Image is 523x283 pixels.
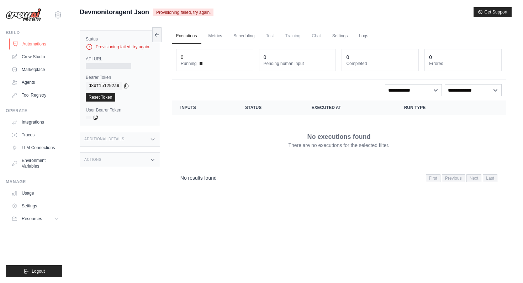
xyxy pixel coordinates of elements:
th: Run Type [396,100,472,115]
a: Logs [355,29,373,44]
span: Test [262,29,278,43]
nav: Pagination [426,174,497,182]
iframe: Chat Widget [487,249,523,283]
dt: Pending human input [264,61,332,66]
span: Chat is not available until the deployment is complete [308,29,325,43]
label: Status [86,36,154,42]
a: Environment Variables [9,155,62,172]
span: Running [181,61,197,66]
code: d8df151292a9 [86,82,122,90]
span: Last [483,174,497,182]
label: User Bearer Token [86,107,154,113]
span: First [426,174,440,182]
h3: Actions [84,158,101,162]
img: Logo [6,8,41,22]
span: Next [466,174,482,182]
a: Marketplace [9,64,62,75]
span: Logout [32,268,45,274]
div: Provisioning failed, try again. [86,43,154,50]
a: Usage [9,187,62,199]
a: Agents [9,77,62,88]
button: Logout [6,265,62,277]
th: Executed at [303,100,396,115]
label: Bearer Token [86,75,154,80]
a: Settings [328,29,352,44]
button: Get Support [474,7,512,17]
a: Executions [172,29,201,44]
a: LLM Connections [9,142,62,153]
dt: Completed [346,61,414,66]
span: Previous [442,174,465,182]
a: Scheduling [229,29,259,44]
div: Build [6,30,62,36]
h3: Additional Details [84,137,124,141]
div: 0 [429,54,432,61]
p: No results found [180,174,217,181]
span: Resources [22,216,42,222]
label: API URL [86,56,154,62]
a: Metrics [204,29,227,44]
nav: Pagination [172,169,506,187]
a: Crew Studio [9,51,62,62]
div: 0 [264,54,266,61]
span: Provisioning failed, try again. [153,9,213,16]
a: Integrations [9,116,62,128]
th: Inputs [172,100,237,115]
a: Settings [9,200,62,212]
p: There are no executions for the selected filter. [288,142,389,149]
dt: Errored [429,61,497,66]
div: Operate [6,108,62,114]
span: Training is not available until the deployment is complete [281,29,305,43]
th: Status [237,100,303,115]
a: Automations [9,38,63,50]
button: Resources [9,213,62,224]
section: Crew executions table [172,100,506,187]
a: Tool Registry [9,89,62,101]
div: Manage [6,179,62,185]
a: Traces [9,129,62,141]
span: Devmonitoragent Json [80,7,149,17]
div: 0 [181,54,184,61]
p: No executions found [307,132,370,142]
div: 0 [346,54,349,61]
a: Reset Token [86,93,115,102]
